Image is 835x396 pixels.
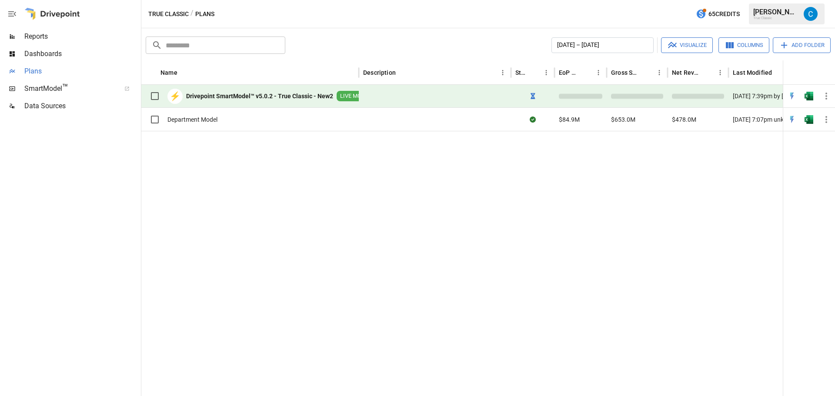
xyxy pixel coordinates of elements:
div: True Classic [753,16,798,20]
button: Sort [641,67,653,79]
button: Add Folder [773,37,831,53]
div: Open in Excel [805,115,813,124]
span: 65 Credits [708,9,740,20]
button: Net Revenue column menu [714,67,726,79]
div: [PERSON_NAME] [753,8,798,16]
span: $84.9M [559,115,580,124]
div: Last Modified [733,69,772,76]
span: Dashboards [24,49,139,59]
span: LIVE MODEL [337,92,375,100]
img: quick-edit-flash.b8aec18c.svg [788,92,796,100]
div: Status [515,69,527,76]
div: Open in Quick Edit [788,92,796,100]
button: Sort [773,67,785,79]
span: Reports [24,31,139,42]
button: Sort [178,67,190,79]
span: $478.0M [672,115,696,124]
button: Carson Turner [798,2,823,26]
button: True Classic [148,9,189,20]
div: Net Revenue [672,69,701,76]
img: excel-icon.76473adf.svg [805,92,813,100]
button: 65Credits [692,6,743,22]
img: quick-edit-flash.b8aec18c.svg [788,115,796,124]
div: Preparing to sync. [531,92,535,100]
button: Sort [528,67,540,79]
button: EoP Cash column menu [592,67,605,79]
div: Gross Sales [611,69,640,76]
span: Plans [24,66,139,77]
b: Drivepoint SmartModel™ v5.0.2 - True Classic - New2 [186,92,333,100]
div: Open in Quick Edit [788,115,796,124]
span: SmartModel [24,83,115,94]
div: EoP Cash [559,69,579,76]
button: Sort [580,67,592,79]
button: Visualize [661,37,713,53]
button: Status column menu [540,67,552,79]
span: $653.0M [611,115,635,124]
button: [DATE] – [DATE] [551,37,654,53]
div: Name [160,69,177,76]
img: Carson Turner [804,7,818,21]
button: Columns [718,37,769,53]
span: ™ [62,82,68,93]
button: Sort [397,67,409,79]
button: Sort [702,67,714,79]
div: / [190,9,194,20]
button: Gross Sales column menu [653,67,665,79]
div: Sync complete [530,115,536,124]
div: Description [363,69,396,76]
div: ⚡ [167,89,183,104]
button: Description column menu [497,67,509,79]
img: excel-icon.76473adf.svg [805,115,813,124]
button: Sort [823,67,835,79]
span: Department Model [167,115,217,124]
span: Data Sources [24,101,139,111]
div: Open in Excel [805,92,813,100]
